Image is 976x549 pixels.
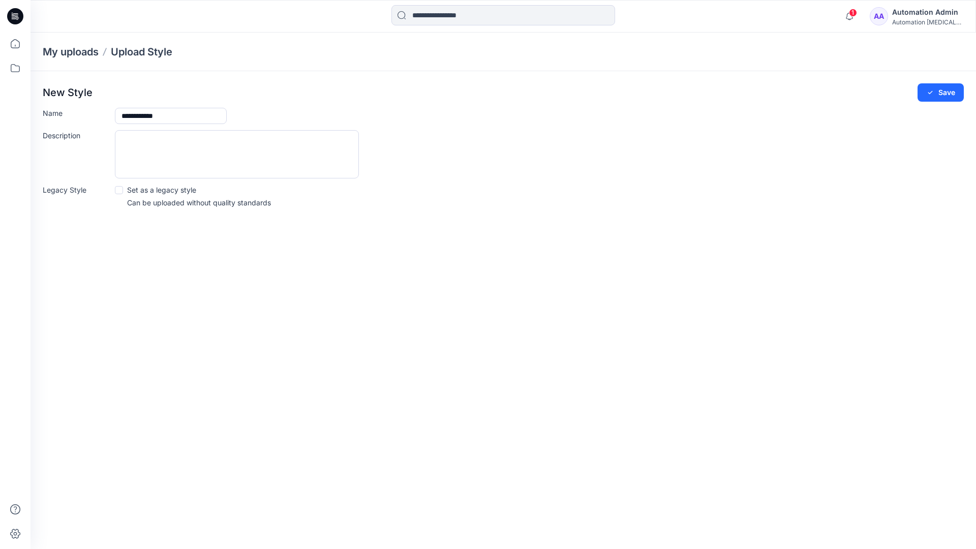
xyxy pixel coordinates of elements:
p: New Style [43,86,93,99]
span: 1 [849,9,857,17]
p: Can be uploaded without quality standards [127,197,271,208]
label: Description [43,130,109,141]
p: Set as a legacy style [127,185,196,195]
label: Legacy Style [43,185,109,195]
div: Automation Admin [892,6,963,18]
div: AA [870,7,888,25]
button: Save [918,83,964,102]
p: Upload Style [111,45,172,59]
div: Automation [MEDICAL_DATA]... [892,18,963,26]
a: My uploads [43,45,99,59]
label: Name [43,108,109,118]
